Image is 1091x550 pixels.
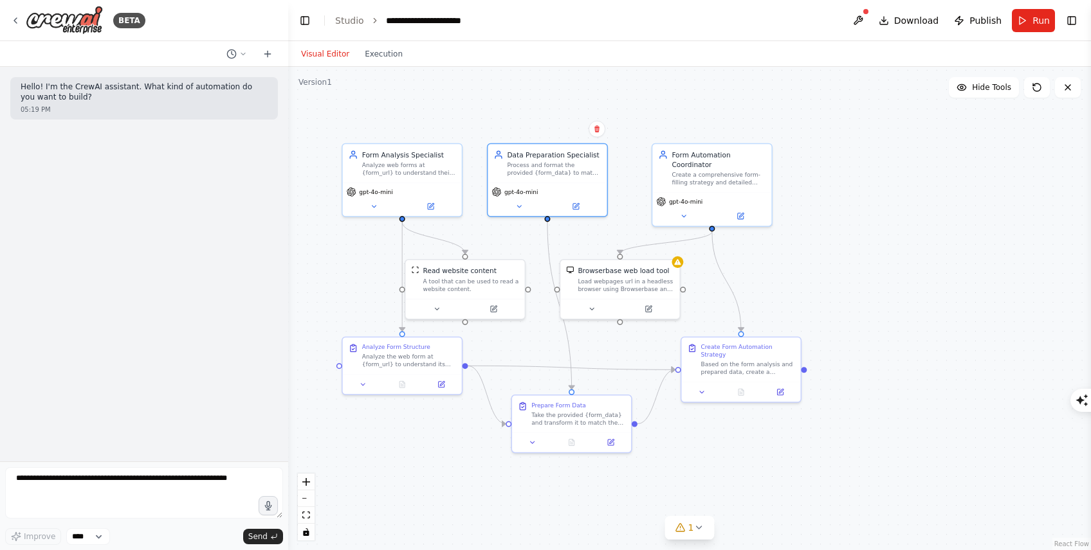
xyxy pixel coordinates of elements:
[621,303,675,315] button: Open in side panel
[972,82,1011,93] span: Hide Tools
[949,9,1007,32] button: Publish
[578,278,674,293] div: Load webpages url in a headless browser using Browserbase and return the contents
[665,516,715,540] button: 1
[969,14,1002,27] span: Publish
[468,361,506,429] g: Edge from 587cb4a0-cfd6-4eff-98c0-28f7d032ac77 to bf29cc4d-d292-46ed-8178-b1479857a77d
[713,210,767,222] button: Open in side panel
[411,266,419,274] img: ScrapeWebsiteTool
[511,395,632,453] div: Prepare Form DataTake the provided {form_data} and transform it to match the exact requirements i...
[548,200,603,212] button: Open in side panel
[894,14,939,27] span: Download
[5,528,61,545] button: Improve
[508,150,601,159] div: Data Preparation Specialist
[248,531,268,542] span: Send
[615,231,717,254] g: Edge from e9f8eabb-8e3f-4c71-a7c2-078df6fe3f73 to 701df7cf-0700-4067-b7f3-e2377a7a52ea
[1012,9,1055,32] button: Run
[342,337,463,395] div: Analyze Form StructureAnalyze the web form at {form_url} to understand its complete structure. Id...
[342,143,463,217] div: Form Analysis SpecialistAnalyze web forms at {form_url} to understand their structure, required f...
[487,143,608,217] div: Data Preparation SpecialistProcess and format the provided {form_data} to match the exact require...
[381,378,423,390] button: No output available
[504,188,538,196] span: gpt-4o-mini
[531,411,625,427] div: Take the provided {form_data} and transform it to match the exact requirements identified in the ...
[298,524,315,540] button: toggle interactivity
[21,82,268,102] p: Hello! I'm the CrewAI assistant. What kind of automation do you want to build?
[468,361,675,375] g: Edge from 587cb4a0-cfd6-4eff-98c0-28f7d032ac77 to 63be0655-8e52-490c-b363-bc662b9d9b42
[423,266,497,276] div: Read website content
[874,9,944,32] button: Download
[221,46,252,62] button: Switch to previous chat
[298,490,315,507] button: zoom out
[531,402,586,409] div: Prepare Form Data
[707,231,746,331] g: Edge from e9f8eabb-8e3f-4c71-a7c2-078df6fe3f73 to 63be0655-8e52-490c-b363-bc662b9d9b42
[335,15,364,26] a: Studio
[398,222,407,331] g: Edge from cf5fabdf-784d-4101-9347-04a378f8e536 to 587cb4a0-cfd6-4eff-98c0-28f7d032ac77
[357,46,410,62] button: Execution
[293,46,357,62] button: Visual Editor
[652,143,773,227] div: Form Automation CoordinatorCreate a comprehensive form-filling strategy and detailed step-by-step...
[764,386,797,398] button: Open in side panel
[701,360,795,376] div: Based on the form analysis and prepared data, create a comprehensive automation strategy for form...
[578,266,669,276] div: Browserbase web load tool
[398,222,470,254] g: Edge from cf5fabdf-784d-4101-9347-04a378f8e536 to 44f958bb-2245-4942-8465-55083d320854
[21,105,268,114] div: 05:19 PM
[1054,540,1089,547] a: React Flow attribution
[405,259,526,319] div: ScrapeWebsiteToolRead website contentA tool that can be used to read a website content.
[669,198,703,206] span: gpt-4o-mini
[403,200,458,212] button: Open in side panel
[335,14,486,27] nav: breadcrumb
[681,337,802,403] div: Create Form Automation StrategyBased on the form analysis and prepared data, create a comprehensi...
[1063,12,1081,30] button: Show right sidebar
[257,46,278,62] button: Start a new chat
[720,386,762,398] button: No output available
[298,77,332,87] div: Version 1
[594,437,627,448] button: Open in side panel
[508,161,601,177] div: Process and format the provided {form_data} to match the exact requirements of the analyzed form ...
[24,531,55,542] span: Improve
[672,171,766,186] div: Create a comprehensive form-filling strategy and detailed step-by-step instructions for completin...
[949,77,1019,98] button: Hide Tools
[1032,14,1050,27] span: Run
[243,529,283,544] button: Send
[551,437,592,448] button: No output available
[701,343,795,359] div: Create Form Automation Strategy
[362,343,430,351] div: Analyze Form Structure
[259,496,278,515] button: Click to speak your automation idea
[637,365,675,429] g: Edge from bf29cc4d-d292-46ed-8178-b1479857a77d to 63be0655-8e52-490c-b363-bc662b9d9b42
[26,6,103,35] img: Logo
[298,507,315,524] button: fit view
[566,266,574,274] img: BrowserbaseLoadTool
[589,121,605,137] button: Delete node
[113,13,145,28] div: BETA
[362,353,456,368] div: Analyze the web form at {form_url} to understand its complete structure. Identify all form fields...
[672,150,766,169] div: Form Automation Coordinator
[362,150,456,159] div: Form Analysis Specialist
[425,378,458,390] button: Open in side panel
[423,278,519,293] div: A tool that can be used to read a website content.
[542,222,576,389] g: Edge from d394ba89-db5a-49c0-92a4-4c6058cf9663 to bf29cc4d-d292-46ed-8178-b1479857a77d
[298,474,315,490] button: zoom in
[296,12,314,30] button: Hide left sidebar
[466,303,521,315] button: Open in side panel
[359,188,393,196] span: gpt-4o-mini
[688,521,694,534] span: 1
[560,259,681,319] div: BrowserbaseLoadToolBrowserbase web load toolLoad webpages url in a headless browser using Browser...
[298,474,315,540] div: React Flow controls
[362,161,456,177] div: Analyze web forms at {form_url} to understand their structure, required fields, field types, and ...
